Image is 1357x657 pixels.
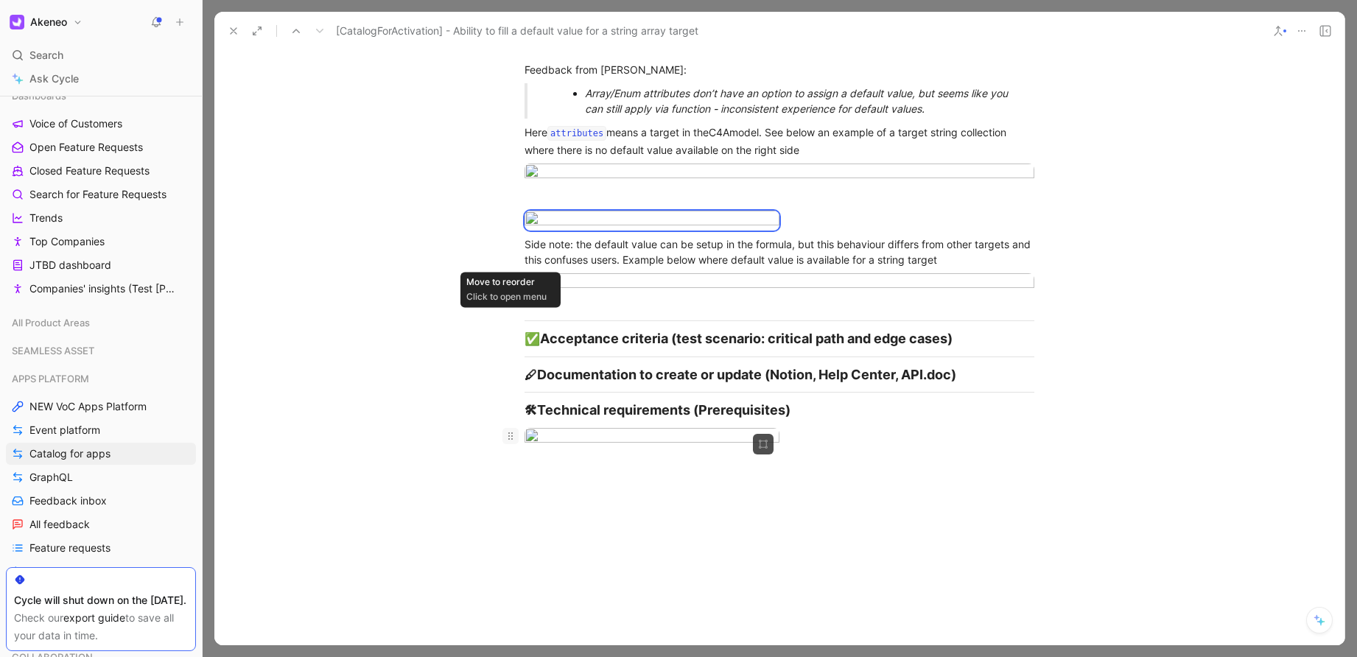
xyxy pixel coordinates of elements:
span: Feature requests by status [29,564,158,579]
span: Trends [29,211,63,225]
span: Feature requests [29,541,111,555]
div: APPS PLATFORM [6,368,196,390]
a: Closed Feature Requests [6,160,196,182]
strong: Technical requirements (Prerequisites) [537,402,790,418]
a: Search for Feature Requests [6,183,196,205]
a: Top Companies [6,231,196,253]
img: image-20250728-082357.png [525,211,779,231]
code: attributes [547,126,606,141]
span: Search [29,46,63,64]
div: Cycle will shut down on the [DATE]. [14,591,188,609]
span: Search for Feature Requests [29,187,166,202]
h1: Akeneo [30,15,67,29]
span: Catalog for apps [29,446,111,461]
span: Closed Feature Requests [29,164,150,178]
div: Side note: the default value can be setup in the formula, but this behaviour differs from other t... [525,236,1034,267]
a: Feature requests [6,537,196,559]
span: Voice of Customers [29,116,122,131]
div: SEAMLESS ASSET [6,340,196,362]
div: All Product Areas [6,312,196,334]
a: Event platform [6,419,196,441]
img: image-20250728-082509.png [525,428,779,448]
button: AkeneoAkeneo [6,12,86,32]
a: Ask Cycle [6,68,196,90]
div: DashboardsVoice of CustomersOpen Feature RequestsClosed Feature RequestsSearch for Feature Reques... [6,85,196,300]
span: Feedback inbox [29,493,107,508]
div: All Product Areas [6,312,196,338]
strong: Documentation to create or update (Notion, Help Center, API.doc) [537,367,956,382]
span: Top Companies [29,234,105,249]
span: 🖊 [525,368,537,382]
span: [CatalogForActivation] - Ability to fill a default value for a string array target [336,22,698,40]
span: APPS PLATFORM [12,371,89,386]
div: Search [6,44,196,66]
a: GraphQL [6,466,196,488]
span: 🛠 [525,403,537,418]
span: JTBD dashboard [29,258,111,273]
strong: Acceptance criteria (test scenario: critical path and edge cases) [540,331,953,346]
span: All feedback [29,517,90,532]
a: Open Feature Requests [6,136,196,158]
span: ✅ [525,331,540,346]
a: JTBD dashboard [6,254,196,276]
span: All Product Areas [12,315,90,330]
span: Companies' insights (Test [PERSON_NAME]) [29,281,180,296]
div: SEAMLESS ASSET [6,340,196,366]
a: All feedback [6,513,196,535]
span: Ask Cycle [29,70,79,88]
span: Event platform [29,423,100,438]
span: C4A [709,126,729,138]
a: Catalog for apps [6,443,196,465]
div: Here means a target in the model. See below an example of a target string collection where there ... [525,124,1034,158]
span: GraphQL [29,470,73,485]
div: Feedback from [PERSON_NAME]: [525,62,1034,77]
a: Feedback inbox [6,490,196,512]
a: Trends [6,207,196,229]
div: APPS PLATFORMNEW VoC Apps PlatformEvent platformCatalog for appsGraphQLFeedback inboxAll feedback... [6,368,196,606]
a: export guide [63,611,125,624]
a: Feature requests by status [6,561,196,583]
img: Akeneo [10,15,24,29]
span: Open Feature Requests [29,140,143,155]
span: NEW VoC Apps Platform [29,399,147,414]
div: Check our to save all your data in time. [14,609,188,644]
span: SEAMLESS ASSET [12,343,94,358]
a: NEW VoC Apps Platform [6,396,196,418]
div: Array/Enum attributes don’t have an option to assign a default value, but seems like you can stil... [585,85,1024,116]
a: Companies' insights (Test [PERSON_NAME]) [6,278,196,300]
a: Voice of Customers [6,113,196,135]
